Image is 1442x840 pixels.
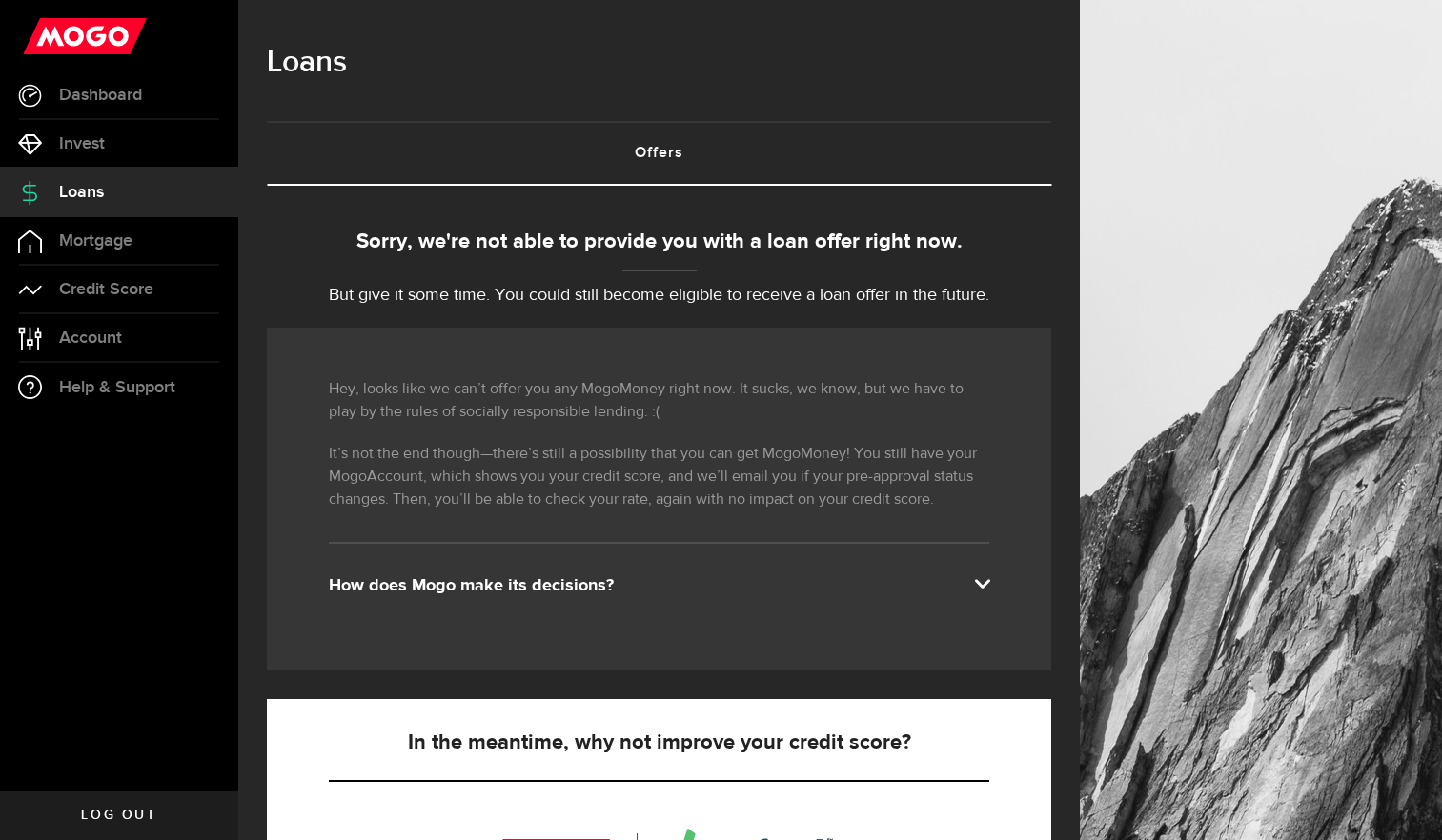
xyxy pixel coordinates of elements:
[329,378,989,424] p: Hey, looks like we can’t offer you any MogoMoney right now. It sucks, we know, but we have to pla...
[329,443,989,511] p: It’s not the end though—there’s still a possibility that you can get MogoMoney! You still have yo...
[267,283,1051,309] p: But give it some time. You could still become eligible to receive a loan offer in the future.
[267,123,1051,184] a: Offers
[329,574,989,597] div: How does Mogo make its decisions?
[267,227,1051,258] div: Sorry, we're not able to provide you with a loan offer right now.
[59,379,175,396] span: Help & Support
[267,38,1051,88] h1: Loans
[59,330,122,347] span: Account
[81,809,156,822] span: Log out
[59,87,142,104] span: Dashboard
[267,121,1051,186] ul: Tabs Navigation
[59,232,132,250] span: Mortgage
[59,135,105,152] span: Invest
[329,731,989,754] h5: In the meantime, why not improve your credit score?
[59,184,104,201] span: Loans
[1362,760,1442,840] iframe: LiveChat chat widget
[59,281,153,298] span: Credit Score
